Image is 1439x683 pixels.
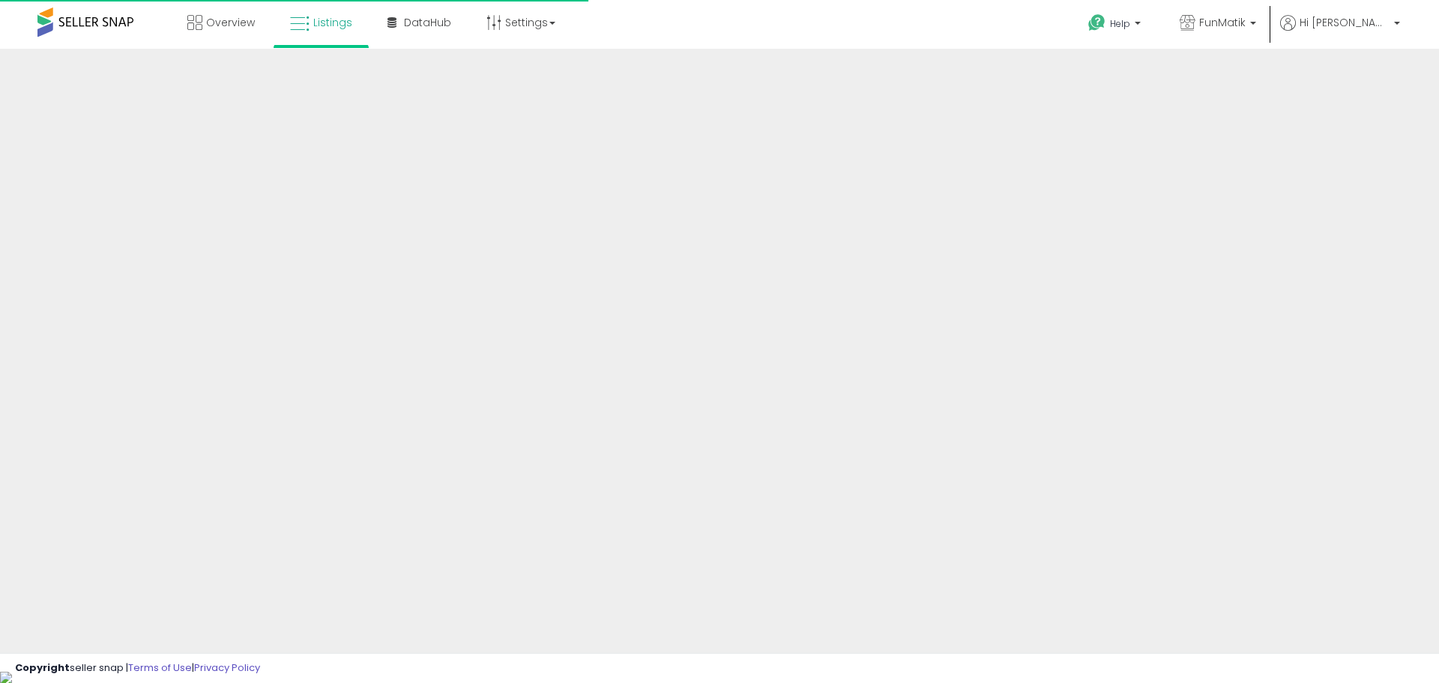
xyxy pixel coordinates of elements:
span: Listings [313,15,352,30]
strong: Copyright [15,661,70,675]
i: Get Help [1087,13,1106,32]
span: Help [1110,17,1130,30]
span: DataHub [404,15,451,30]
div: seller snap | | [15,661,260,676]
a: Privacy Policy [194,661,260,675]
a: Hi [PERSON_NAME] [1280,15,1400,49]
span: Hi [PERSON_NAME] [1300,15,1390,30]
span: Overview [206,15,255,30]
span: FunMatik [1199,15,1246,30]
a: Help [1076,2,1156,49]
a: Terms of Use [128,661,192,675]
